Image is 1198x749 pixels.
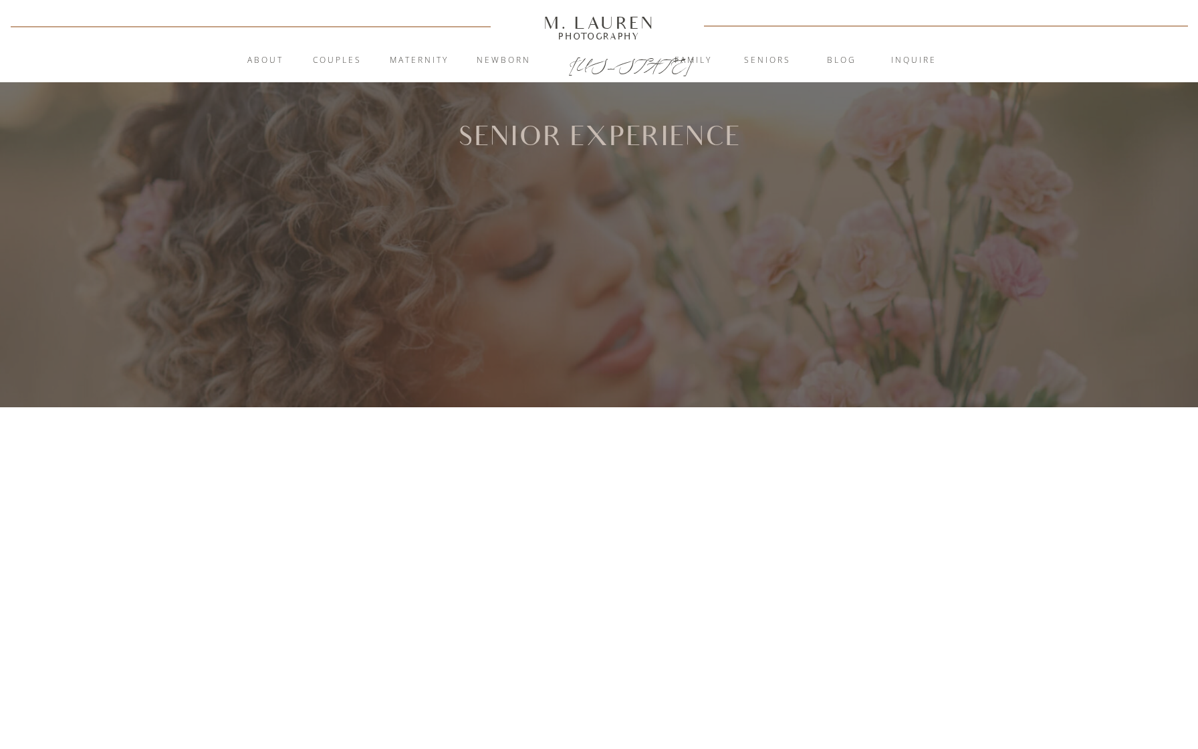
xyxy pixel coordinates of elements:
a: Seniors [731,54,804,68]
a: M. Lauren [503,15,695,30]
a: Family [657,54,729,68]
a: inquire [878,54,950,68]
h1: Senior Experience [437,124,761,149]
a: [US_STATE] [569,55,630,71]
a: blog [806,54,878,68]
a: Couples [301,54,373,68]
a: Photography [537,33,661,39]
a: Newborn [467,54,540,68]
a: About [239,54,291,68]
a: Maternity [383,54,455,68]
